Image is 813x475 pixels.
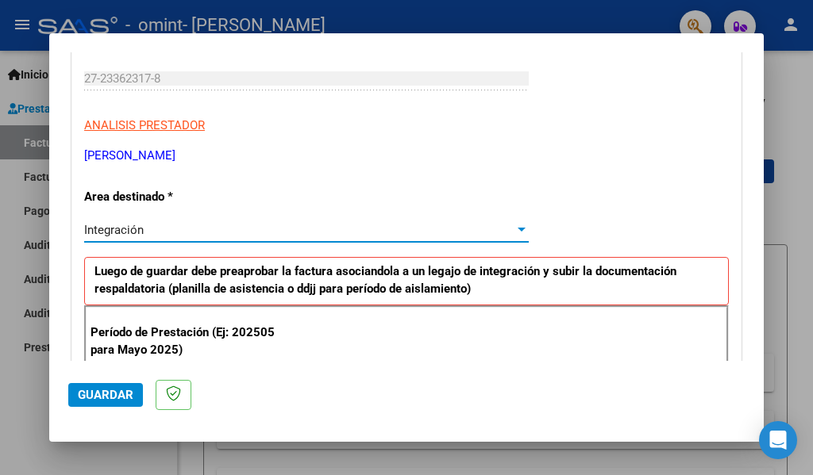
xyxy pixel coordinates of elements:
span: Integración [84,223,144,237]
strong: Luego de guardar debe preaprobar la factura asociandola a un legajo de integración y subir la doc... [94,264,676,297]
span: ANALISIS PRESTADOR [84,118,205,132]
div: Open Intercom Messenger [759,421,797,459]
p: Area destinado * [84,188,278,206]
span: Guardar [78,388,133,402]
p: [PERSON_NAME] [84,147,729,165]
button: Guardar [68,383,143,407]
p: Período de Prestación (Ej: 202505 para Mayo 2025) [91,324,280,359]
